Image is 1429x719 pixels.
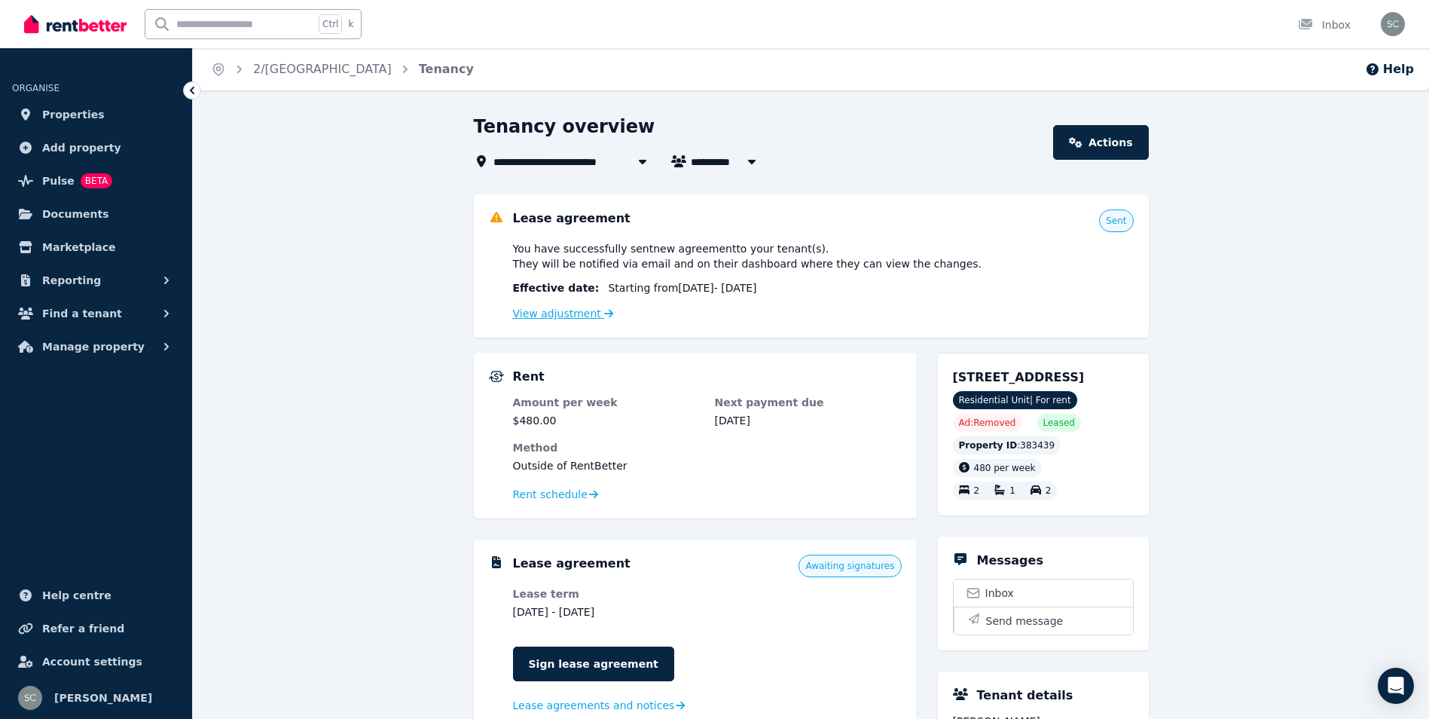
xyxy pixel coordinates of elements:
div: Open Intercom Messenger [1378,668,1414,704]
span: Reporting [42,271,101,289]
button: Send message [954,607,1133,635]
button: Find a tenant [12,298,180,329]
span: [STREET_ADDRESS] [953,370,1085,384]
span: Inbox [985,586,1014,601]
a: Marketplace [12,232,180,262]
span: Sent [1106,215,1126,227]
span: Send message [986,613,1064,629]
span: Documents [42,205,109,223]
span: BETA [81,173,112,188]
span: k [348,18,353,30]
span: Property ID [959,439,1018,451]
button: Manage property [12,332,180,362]
span: Leased [1043,417,1075,429]
dd: $480.00 [513,413,700,428]
button: Reporting [12,265,180,295]
span: Pulse [42,172,75,190]
a: Add property [12,133,180,163]
a: Inbox [954,580,1133,607]
span: 480 per week [974,463,1036,473]
span: Account settings [42,653,142,671]
a: Lease agreements and notices [513,698,685,713]
span: Ad: Removed [959,417,1016,429]
dt: Lease term [513,586,700,601]
span: You have successfully sent new agreement to your tenant(s) . They will be notified via email and ... [513,241,982,271]
span: 1 [1009,486,1015,497]
img: Rental Payments [489,371,504,382]
span: Rent schedule [513,487,588,502]
span: ORGANISE [12,83,60,93]
dt: Method [513,440,902,455]
a: Tenancy [419,62,474,76]
img: Scott Curtis [1381,12,1405,36]
a: Sign lease agreement [513,647,674,681]
h5: Lease agreement [513,210,631,228]
a: Help centre [12,580,180,610]
span: Effective date : [513,280,600,295]
span: 2 [974,486,980,497]
h5: Rent [513,368,545,386]
a: View adjustment [513,307,614,320]
a: PulseBETA [12,166,180,196]
a: 2/[GEOGRAPHIC_DATA] [253,62,392,76]
h1: Tenancy overview [474,115,655,139]
dt: Next payment due [715,395,902,410]
img: RentBetter [24,13,127,35]
span: Add property [42,139,121,157]
a: Rent schedule [513,487,599,502]
span: Marketplace [42,238,115,256]
span: Refer a friend [42,620,124,638]
img: Scott Curtis [18,686,42,710]
span: Residential Unit | For rent [953,391,1077,409]
h5: Lease agreement [513,555,631,573]
span: 2 [1046,486,1052,497]
span: Awaiting signatures [805,560,894,572]
nav: Breadcrumb [193,48,492,90]
span: Help centre [42,586,111,604]
a: Properties [12,99,180,130]
span: Starting from [DATE] - [DATE] [608,280,756,295]
span: [PERSON_NAME] [54,689,152,707]
h5: Messages [977,552,1043,570]
div: : 383439 [953,436,1061,454]
div: Inbox [1298,17,1351,32]
a: Actions [1053,125,1148,160]
dd: Outside of RentBetter [513,458,902,473]
span: Ctrl [319,14,342,34]
span: Manage property [42,338,145,356]
span: Properties [42,106,105,124]
span: Lease agreements and notices [513,698,675,713]
a: Documents [12,199,180,229]
dd: [DATE] - [DATE] [513,604,700,620]
a: Refer a friend [12,613,180,644]
h5: Tenant details [977,687,1073,705]
a: Account settings [12,647,180,677]
dd: [DATE] [715,413,902,428]
dt: Amount per week [513,395,700,410]
span: Find a tenant [42,304,122,323]
button: Help [1365,60,1414,78]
